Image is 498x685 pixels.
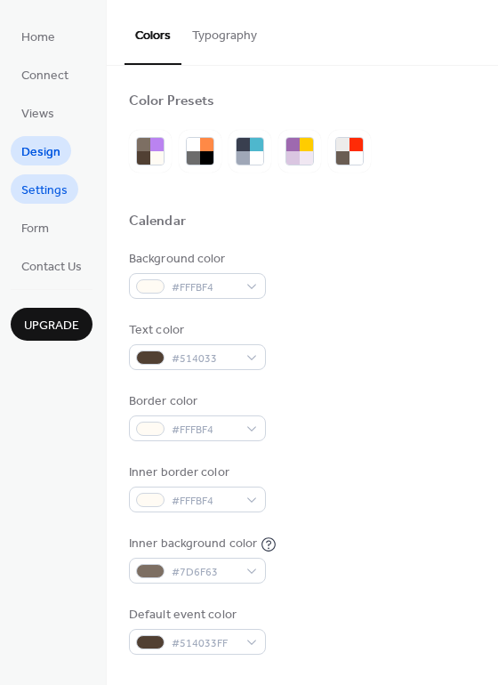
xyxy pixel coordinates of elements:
[129,463,262,482] div: Inner border color
[129,321,262,340] div: Text color
[21,181,68,200] span: Settings
[11,174,78,204] a: Settings
[129,606,262,625] div: Default event color
[21,220,49,238] span: Form
[172,421,237,439] span: #FFFBF4
[21,28,55,47] span: Home
[11,98,65,127] a: Views
[129,250,262,269] div: Background color
[172,563,237,582] span: #7D6F63
[21,67,68,85] span: Connect
[11,21,66,51] a: Home
[172,634,237,653] span: #514033FF
[172,350,237,368] span: #514033
[11,308,92,341] button: Upgrade
[129,213,186,231] div: Calendar
[21,143,60,162] span: Design
[172,278,237,297] span: #FFFBF4
[11,251,92,280] a: Contact Us
[172,492,237,511] span: #FFFBF4
[21,258,82,277] span: Contact Us
[11,213,60,242] a: Form
[11,136,71,165] a: Design
[129,392,262,411] div: Border color
[129,93,214,111] div: Color Presets
[24,317,79,335] span: Upgrade
[21,105,54,124] span: Views
[129,535,257,553] div: Inner background color
[11,60,79,89] a: Connect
